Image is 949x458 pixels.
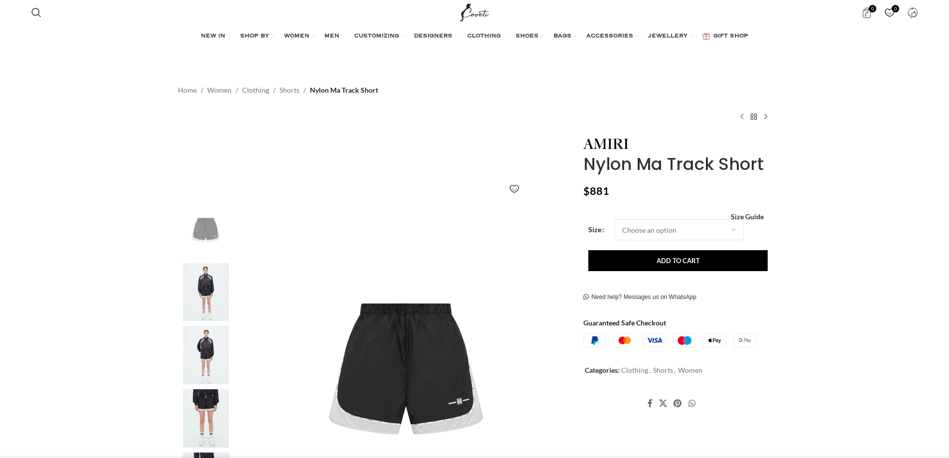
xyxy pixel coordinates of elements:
img: Amiri Nylon Ma Track Short 7 scaled80629 nobg [175,200,236,258]
span: WOMEN [284,32,309,40]
img: Amiri [175,263,236,321]
a: Clothing [621,366,648,374]
a: GIFT SHOP [702,26,748,46]
a: CUSTOMIZING [354,26,404,46]
span: DESIGNERS [414,32,452,40]
a: Site logo [458,7,491,16]
bdi: 881 [583,184,609,197]
span: NEW IN [201,32,225,40]
a: Home [178,85,197,96]
span: , [649,365,651,376]
span: CLOTHING [467,32,501,40]
span: MEN [324,32,339,40]
a: Search [26,2,46,22]
a: DESIGNERS [414,26,457,46]
a: Shorts [279,85,299,96]
a: BAGS [553,26,576,46]
a: NEW IN [201,26,230,46]
a: Pinterest social link [671,396,685,411]
label: Size [588,224,604,235]
a: Shorts [653,366,673,374]
span: $ [583,184,590,197]
a: X social link [656,396,671,411]
a: ACCESSORIES [586,26,638,46]
span: , [674,365,676,376]
img: Amiri [583,139,628,149]
img: Amiri jeans [175,326,236,384]
span: GIFT SHOP [713,32,748,40]
span: Nylon Ma Track Short [310,85,378,96]
span: ACCESSORIES [586,32,633,40]
a: SHOES [516,26,543,46]
a: JEWELLERY [648,26,692,46]
span: Categories: [585,366,620,374]
a: WhatsApp social link [685,396,698,411]
span: CUSTOMIZING [354,32,399,40]
span: 0 [869,5,876,12]
a: Next product [760,111,772,123]
a: CLOTHING [467,26,506,46]
span: 0 [892,5,899,12]
img: GiftBag [702,33,710,39]
a: Women [678,366,702,374]
a: Facebook social link [644,396,656,411]
h1: Nylon Ma Track Short [583,154,771,174]
span: SHOP BY [240,32,269,40]
a: Women [207,85,232,96]
a: SHOP BY [240,26,274,46]
div: My Wishlist [879,2,900,22]
div: Main navigation [26,26,923,46]
img: Amiri sneakers [175,389,236,448]
span: SHOES [516,32,539,40]
nav: Breadcrumb [178,85,378,96]
strong: Guaranteed Safe Checkout [583,318,666,327]
a: Clothing [242,85,269,96]
span: JEWELLERY [648,32,687,40]
a: 0 [879,2,900,22]
a: MEN [324,26,344,46]
button: Add to cart [588,250,768,271]
a: WOMEN [284,26,314,46]
img: guaranteed-safe-checkout-bordered.j [583,333,756,347]
a: Previous product [736,111,748,123]
a: Need help? Messages us on WhatsApp [583,294,696,302]
span: BAGS [553,32,571,40]
a: 0 [856,2,877,22]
